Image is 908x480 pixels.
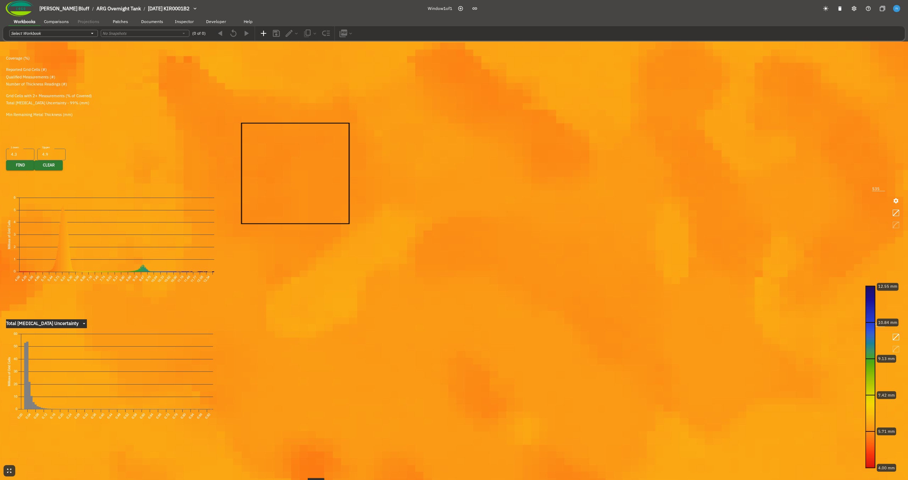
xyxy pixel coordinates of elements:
i: No Snapshots [103,31,126,36]
li: / [144,6,145,12]
span: ARG Overnight Tank [96,5,141,12]
span: (0 of 0) [192,31,206,37]
button: Find [6,160,34,170]
li: / [92,6,94,12]
span: [DATE] KIR0001B2 [148,5,189,12]
button: breadcrumb [37,3,204,15]
span: Clear [43,162,55,169]
img: f6ffcea323530ad0f5eeb9c9447a59c5 [893,5,900,12]
text: 12.55 mm [878,284,897,289]
span: Patches [113,19,128,24]
span: Documents [141,19,163,24]
button: Clear [34,160,63,170]
span: Min Remaining Metal Thickness (mm) [6,112,73,117]
nav: breadcrumb [39,5,189,12]
span: Find [16,162,25,169]
span: Comparisons [44,19,69,24]
text: 5.71 mm [878,429,895,434]
span: Grid Cells with 2+ Measurements (% of Covered) [6,93,92,98]
span: Total [MEDICAL_DATA] Uncertainty [6,321,78,326]
span: Qualified Measurements (#) [6,75,55,79]
text: 4.00 mm [878,465,895,470]
span: [PERSON_NAME] Bluff [39,5,89,12]
text: 7.42 mm [878,393,895,398]
span: Number of Thickness Readings (#) [6,82,67,87]
text: 9.13 mm [878,356,895,361]
span: Reported Grid Cells (#) [6,67,47,72]
text: 10.84 mm [878,320,897,325]
label: Lower [11,145,19,150]
img: Company Logo [6,1,34,16]
span: Total [MEDICAL_DATA] Uncertainty - 99% (mm) [6,100,89,105]
span: Help [244,19,253,24]
span: Developer [206,19,226,24]
span: Window 1 of 1 [428,5,452,12]
i: Select Workbook [11,31,41,36]
span: Inspector [175,19,194,24]
span: Workbooks [14,19,35,24]
label: Upper [42,145,50,150]
span: Coverage (%) [6,56,30,61]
